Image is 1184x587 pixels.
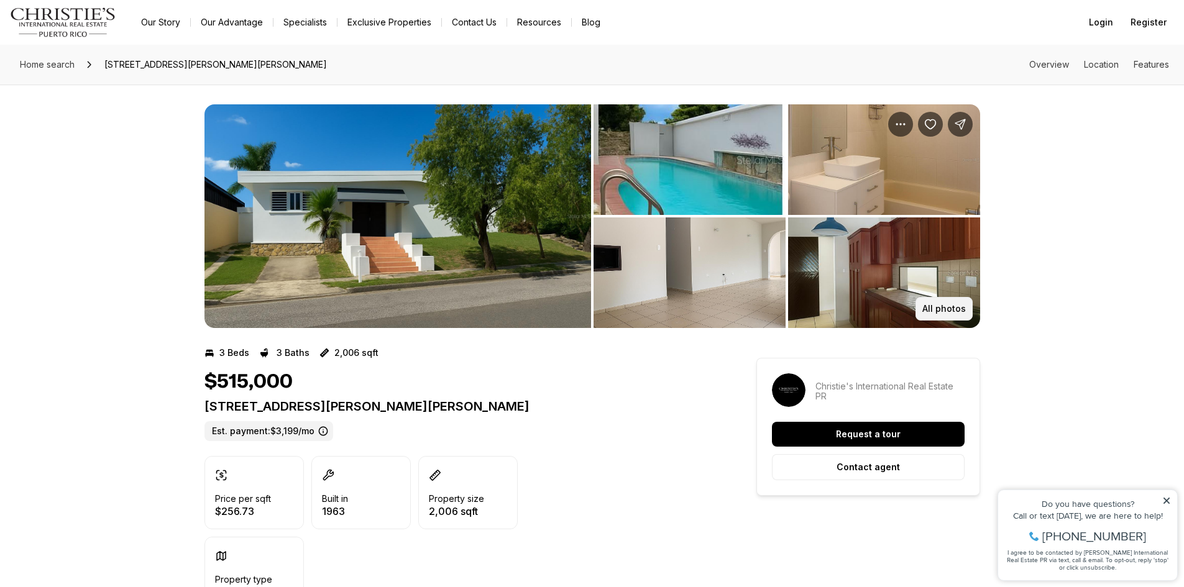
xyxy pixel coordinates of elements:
a: Blog [572,14,610,31]
li: 2 of 2 [594,104,980,328]
div: Call or text [DATE], we are here to help! [13,40,180,48]
p: 1963 [322,506,348,516]
nav: Page section menu [1029,60,1169,70]
p: $256.73 [215,506,271,516]
button: Login [1081,10,1121,35]
button: Share Property: 3 CLARISA ST #447 [948,112,973,137]
p: Request a tour [836,429,901,439]
button: View image gallery [594,104,786,215]
p: [STREET_ADDRESS][PERSON_NAME][PERSON_NAME] [204,399,712,414]
button: Save Property: 3 CLARISA ST #447 [918,112,943,137]
p: Property type [215,575,272,585]
button: View image gallery [204,104,591,328]
div: Do you have questions? [13,28,180,37]
p: 3 Baths [277,348,310,358]
p: 2,006 sqft [334,348,379,358]
p: 3 Beds [219,348,249,358]
h1: $515,000 [204,370,293,394]
p: Contact agent [837,462,900,472]
span: Home search [20,59,75,70]
p: Built in [322,494,348,504]
span: I agree to be contacted by [PERSON_NAME] International Real Estate PR via text, call & email. To ... [16,76,177,100]
p: 2,006 sqft [429,506,484,516]
a: Our Advantage [191,14,273,31]
button: View image gallery [788,217,980,328]
img: logo [10,7,116,37]
button: View image gallery [788,104,980,215]
a: Specialists [273,14,337,31]
a: Skip to: Overview [1029,59,1069,70]
div: Listing Photos [204,104,980,328]
span: Login [1089,17,1113,27]
a: Resources [507,14,571,31]
button: All photos [916,297,973,321]
button: View image gallery [594,217,786,328]
label: Est. payment: $3,199/mo [204,421,333,441]
button: Register [1123,10,1174,35]
a: Skip to: Location [1084,59,1119,70]
a: Our Story [131,14,190,31]
button: Request a tour [772,422,965,447]
li: 1 of 2 [204,104,591,328]
span: Register [1131,17,1167,27]
a: Exclusive Properties [337,14,441,31]
button: Contact Us [442,14,507,31]
a: Home search [15,55,80,75]
a: Skip to: Features [1134,59,1169,70]
button: Property options [888,112,913,137]
span: [STREET_ADDRESS][PERSON_NAME][PERSON_NAME] [99,55,332,75]
p: Christie's International Real Estate PR [815,381,965,401]
p: Price per sqft [215,494,271,504]
button: Contact agent [772,454,965,480]
p: All photos [922,304,966,314]
span: [PHONE_NUMBER] [51,58,155,71]
p: Property size [429,494,484,504]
